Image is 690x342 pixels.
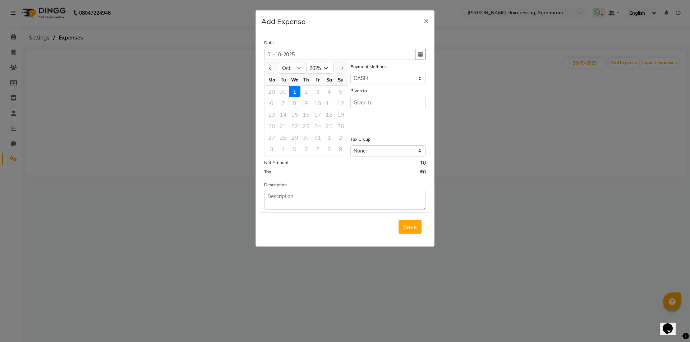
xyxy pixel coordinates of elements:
[403,223,417,230] span: Save
[424,15,429,26] span: ×
[420,159,426,169] span: ₹0
[267,62,273,74] button: Previous month
[261,16,305,27] h5: Add Expense
[350,88,367,94] label: Given to
[350,64,387,70] label: Payment Methods
[277,86,289,97] div: Tuesday, September 30, 2025
[399,220,422,234] button: Save
[323,74,335,85] div: Sa
[350,97,426,108] input: Given to
[264,182,287,188] label: Description
[289,74,300,85] div: We
[420,169,426,178] span: ₹0
[264,159,289,166] label: Net Amount
[264,169,271,175] label: Tax
[350,136,371,142] label: Tax Group
[279,63,306,74] select: Select month
[266,86,277,97] div: 29
[289,86,300,97] div: 1
[300,74,312,85] div: Th
[266,86,277,97] div: Monday, September 29, 2025
[660,313,683,335] iframe: chat widget
[277,86,289,97] div: 30
[306,63,333,74] select: Select year
[277,74,289,85] div: Tu
[335,74,346,85] div: Su
[289,86,300,97] div: Wednesday, October 1, 2025
[264,39,274,46] label: Date
[418,10,434,31] button: Close
[312,74,323,85] div: Fr
[266,74,277,85] div: Mo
